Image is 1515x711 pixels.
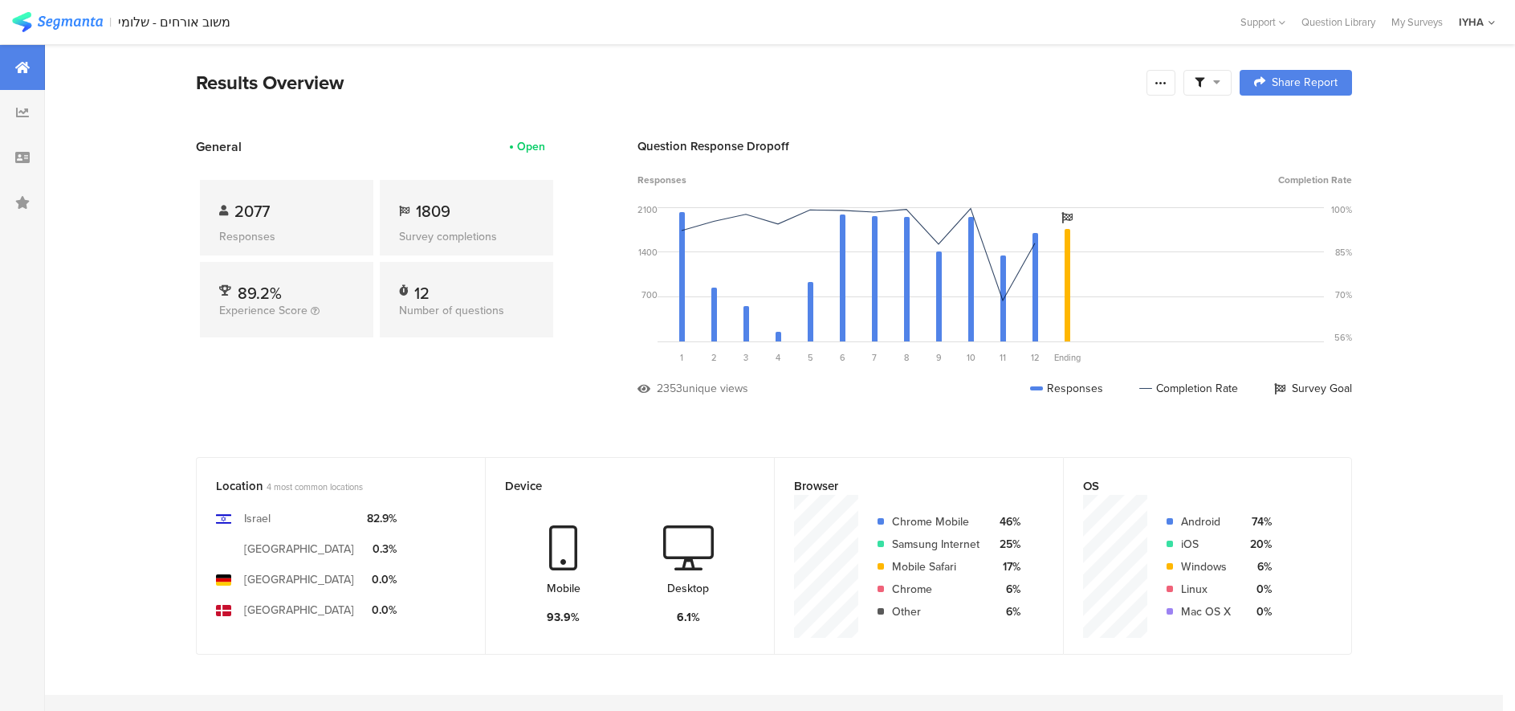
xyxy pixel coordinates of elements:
[517,138,545,155] div: Open
[808,351,813,364] span: 5
[776,351,780,364] span: 4
[1181,603,1231,620] div: Mac OS X
[196,137,242,156] span: General
[244,510,271,527] div: Israel
[637,203,658,216] div: 2100
[892,558,979,575] div: Mobile Safari
[219,228,354,245] div: Responses
[416,199,450,223] span: 1809
[244,571,354,588] div: [GEOGRAPHIC_DATA]
[1061,212,1073,223] i: Survey Goal
[1030,380,1103,397] div: Responses
[1383,14,1451,30] a: My Surveys
[118,14,230,30] div: משוב אורחים - שלומי
[892,581,979,598] div: Chrome
[638,246,658,259] div: 1400
[1083,477,1305,495] div: OS
[711,351,717,364] span: 2
[892,603,979,620] div: Other
[1459,14,1484,30] div: IYHA
[1000,351,1006,364] span: 11
[840,351,845,364] span: 6
[1139,380,1238,397] div: Completion Rate
[992,603,1020,620] div: 6%
[547,580,580,597] div: Mobile
[794,477,1017,495] div: Browser
[1244,581,1272,598] div: 0%
[1272,77,1338,88] span: Share Report
[1244,536,1272,553] div: 20%
[872,351,877,364] span: 7
[1293,14,1383,30] a: Question Library
[936,351,942,364] span: 9
[367,510,397,527] div: 82.9%
[196,68,1138,97] div: Results Overview
[216,477,439,495] div: Location
[367,541,397,558] div: 0.3%
[109,13,112,31] div: |
[234,199,270,223] span: 2077
[637,137,1352,155] div: Question Response Dropoff
[1051,351,1083,364] div: Ending
[992,536,1020,553] div: 25%
[1274,380,1352,397] div: Survey Goal
[1334,331,1352,344] div: 56%
[1244,513,1272,530] div: 74%
[219,302,307,319] span: Experience Score
[892,513,979,530] div: Chrome Mobile
[992,513,1020,530] div: 46%
[992,558,1020,575] div: 17%
[244,602,354,619] div: [GEOGRAPHIC_DATA]
[1335,288,1352,301] div: 70%
[1335,246,1352,259] div: 85%
[399,302,504,319] span: Number of questions
[244,541,354,558] div: [GEOGRAPHIC_DATA]
[399,228,534,245] div: Survey completions
[414,281,430,297] div: 12
[1181,536,1231,553] div: iOS
[1244,558,1272,575] div: 6%
[1181,581,1231,598] div: Linux
[967,351,975,364] span: 10
[1331,203,1352,216] div: 100%
[892,536,979,553] div: Samsung Internet
[367,571,397,588] div: 0.0%
[677,609,700,626] div: 6.1%
[1244,603,1272,620] div: 0%
[682,380,748,397] div: unique views
[641,288,658,301] div: 700
[904,351,909,364] span: 8
[505,477,728,495] div: Device
[1181,558,1231,575] div: Windows
[1031,351,1040,364] span: 12
[680,351,683,364] span: 1
[12,12,103,32] img: segmanta logo
[657,380,682,397] div: 2353
[667,580,709,597] div: Desktop
[367,602,397,619] div: 0.0%
[547,609,580,626] div: 93.9%
[267,480,363,493] span: 4 most common locations
[1181,513,1231,530] div: Android
[743,351,748,364] span: 3
[637,173,686,187] span: Responses
[1278,173,1352,187] span: Completion Rate
[1240,10,1285,35] div: Support
[238,281,282,305] span: 89.2%
[992,581,1020,598] div: 6%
